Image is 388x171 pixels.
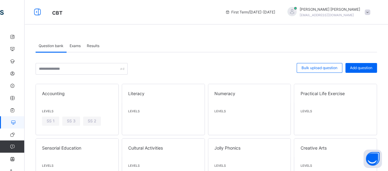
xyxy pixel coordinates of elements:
span: Levels [300,163,371,168]
div: AhamadMahmoud [281,7,373,18]
span: [PERSON_NAME] [PERSON_NAME] [300,7,360,12]
span: SS 1 [47,118,55,124]
span: Accounting [42,90,112,97]
span: Levels [128,163,198,168]
span: Practical Life Exercise [300,90,371,97]
span: Creative Arts [300,145,371,151]
span: CBT [52,10,63,16]
span: Literacy [128,90,198,97]
span: SS 2 [88,118,96,124]
span: SS 3 [67,118,75,124]
span: session/term information [225,9,275,15]
button: Open asap [363,150,382,168]
span: Bulk upload question [302,65,337,71]
span: Question bank [39,43,63,49]
span: Add question [350,65,372,71]
span: Exams [70,43,81,49]
span: [EMAIL_ADDRESS][DOMAIN_NAME] [300,13,354,17]
span: Levels [42,109,112,113]
span: Levels [214,109,285,113]
span: Levels [42,163,112,168]
span: Numeracy [214,90,285,97]
span: Sensorial Education [42,145,112,151]
span: Results [87,43,99,49]
span: Levels [128,109,198,113]
span: Cultural Activities [128,145,198,151]
span: Levels [300,109,371,113]
span: Levels [214,163,285,168]
span: Jolly Phonics [214,145,285,151]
